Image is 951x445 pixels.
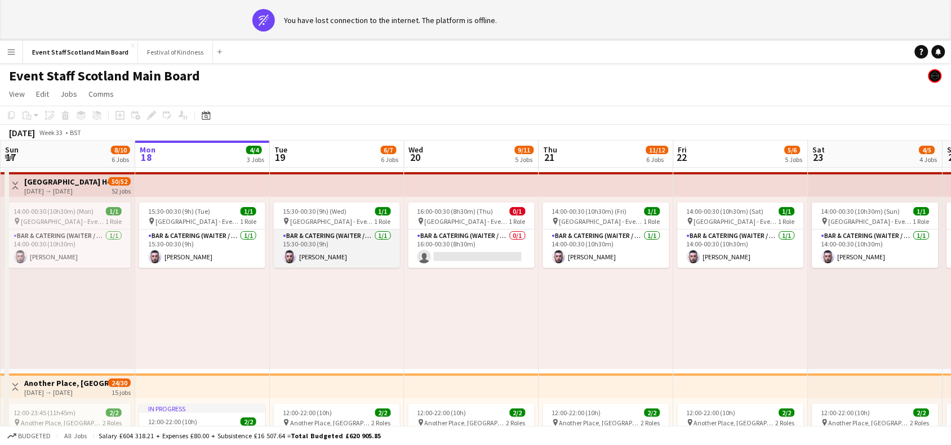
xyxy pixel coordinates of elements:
div: 16:00-00:30 (8h30m) (Thu)0/1 [GEOGRAPHIC_DATA] - Event/FOH Staff1 RoleBar & Catering (Waiter / wa... [408,203,535,268]
span: Another Place, [GEOGRAPHIC_DATA] & Links [21,419,103,427]
span: 1 Role [913,217,930,226]
span: 4/5 [919,146,935,154]
span: 2 Roles [372,419,391,427]
span: 1/1 [645,207,660,215]
span: 23 [811,151,825,164]
span: 8/10 [111,146,130,154]
span: 2/2 [106,408,122,417]
div: 5 Jobs [785,155,803,164]
span: 24/30 [108,379,131,387]
span: 14:00-00:30 (10h30m) (Mon) [14,207,94,215]
span: 12:00-22:00 (10h) [821,408,870,417]
span: Mon [140,145,155,155]
span: 2/2 [779,408,795,417]
span: [GEOGRAPHIC_DATA] - Event/FOH Staff [21,217,105,226]
div: 6 Jobs [381,155,399,164]
span: 2/2 [375,408,391,417]
span: 9/11 [515,146,534,154]
h1: Event Staff Scotland Main Board [9,68,200,84]
span: 1/1 [241,207,256,215]
span: All jobs [62,431,89,440]
span: 1 Role [644,217,660,226]
h3: [GEOGRAPHIC_DATA] Hotel - Service Staff [24,177,108,187]
app-card-role: Bar & Catering (Waiter / waitress)0/116:00-00:30 (8h30m) [408,230,535,268]
span: 2 Roles [641,419,660,427]
div: 15 jobs [112,387,131,397]
span: 15:30-00:30 (9h) (Tue) [148,207,210,215]
div: Salary £604 318.21 + Expenses £80.00 + Subsistence £16 507.64 = [99,431,381,440]
span: 2 Roles [103,419,122,427]
div: 14:00-00:30 (10h30m) (Mon)1/1 [GEOGRAPHIC_DATA] - Event/FOH Staff1 RoleBar & Catering (Waiter / w... [5,203,131,268]
span: [GEOGRAPHIC_DATA] - Event/FOH Staff [155,217,240,226]
div: In progress [139,404,265,413]
app-card-role: Bar & Catering (Waiter / waitress)1/114:00-00:30 (10h30m)[PERSON_NAME] [543,230,669,268]
span: 1/1 [914,207,930,215]
span: Total Budgeted £620 905.85 [291,431,381,440]
span: Another Place, [GEOGRAPHIC_DATA] & Links [694,419,776,427]
span: 2/2 [914,408,930,417]
app-card-role: Bar & Catering (Waiter / waitress)1/114:00-00:30 (10h30m)[PERSON_NAME] [812,230,939,268]
span: 12:00-22:00 (10h) [148,417,197,426]
span: 11/12 [646,146,669,154]
span: 22 [677,151,687,164]
app-job-card: 14:00-00:30 (10h30m) (Sat)1/1 [GEOGRAPHIC_DATA] - Event/FOH Staff1 RoleBar & Catering (Waiter / w... [678,203,804,268]
div: [DATE] [9,127,35,138]
button: Event Staff Scotland Main Board [23,41,138,63]
span: 15:30-00:30 (9h) (Wed) [283,207,346,215]
app-job-card: 14:00-00:30 (10h30m) (Fri)1/1 [GEOGRAPHIC_DATA] - Event/FOH Staff1 RoleBar & Catering (Waiter / w... [543,203,669,268]
span: Sun [5,145,19,155]
span: 16:00-00:30 (8h30m) (Thu) [417,207,494,215]
span: 2/2 [241,417,256,426]
span: 1 Role [509,217,526,226]
div: You have lost connection to the internet. The platform is offline. [284,15,497,25]
span: 2/2 [645,408,660,417]
a: View [5,87,29,101]
span: Another Place, [GEOGRAPHIC_DATA] & Links [559,419,641,427]
span: Edit [36,89,49,99]
span: 12:00-22:00 (10h) [283,408,332,417]
div: 6 Jobs [647,155,668,164]
app-job-card: 15:30-00:30 (9h) (Wed)1/1 [GEOGRAPHIC_DATA] - Event/FOH Staff1 RoleBar & Catering (Waiter / waitr... [274,203,400,268]
app-card-role: Bar & Catering (Waiter / waitress)1/115:30-00:30 (9h)[PERSON_NAME] [139,230,265,268]
span: 19 [273,151,287,164]
span: 18 [138,151,155,164]
span: Thu [544,145,558,155]
span: 1 Role [779,217,795,226]
span: [GEOGRAPHIC_DATA] - Event/FOH Staff [829,217,913,226]
a: Comms [84,87,118,101]
span: View [9,89,25,99]
div: 52 jobs [112,186,131,195]
span: 20 [407,151,424,164]
span: 2 Roles [910,419,930,427]
app-card-role: Bar & Catering (Waiter / waitress)1/114:00-00:30 (10h30m)[PERSON_NAME] [5,230,131,268]
div: [DATE] → [DATE] [24,187,108,195]
span: 5/6 [785,146,801,154]
span: [GEOGRAPHIC_DATA] - Event/FOH Staff [694,217,779,226]
div: 4 Jobs [920,155,937,164]
span: 0/1 [510,207,526,215]
span: 1/1 [106,207,122,215]
div: 5 Jobs [516,155,534,164]
span: Sat [813,145,825,155]
span: [GEOGRAPHIC_DATA] - Event/FOH Staff [425,217,509,226]
span: 21 [542,151,558,164]
app-card-role: Bar & Catering (Waiter / waitress)1/115:30-00:30 (9h)[PERSON_NAME] [274,230,400,268]
span: 14:00-00:30 (10h30m) (Fri) [552,207,627,215]
app-card-role: Bar & Catering (Waiter / waitress)1/114:00-00:30 (10h30m)[PERSON_NAME] [678,230,804,268]
app-job-card: 14:00-00:30 (10h30m) (Sun)1/1 [GEOGRAPHIC_DATA] - Event/FOH Staff1 RoleBar & Catering (Waiter / w... [812,203,939,268]
span: 2 Roles [776,419,795,427]
span: 2 Roles [506,419,526,427]
div: [DATE] → [DATE] [24,388,108,397]
span: 12:00-22:00 (10h) [417,408,466,417]
a: Jobs [56,87,82,101]
app-job-card: 15:30-00:30 (9h) (Tue)1/1 [GEOGRAPHIC_DATA] - Event/FOH Staff1 RoleBar & Catering (Waiter / waitr... [139,203,265,268]
span: 1 Role [240,217,256,226]
span: 1 Role [375,217,391,226]
span: Another Place, [GEOGRAPHIC_DATA] & Links [425,419,506,427]
span: 1 Role [105,217,122,226]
